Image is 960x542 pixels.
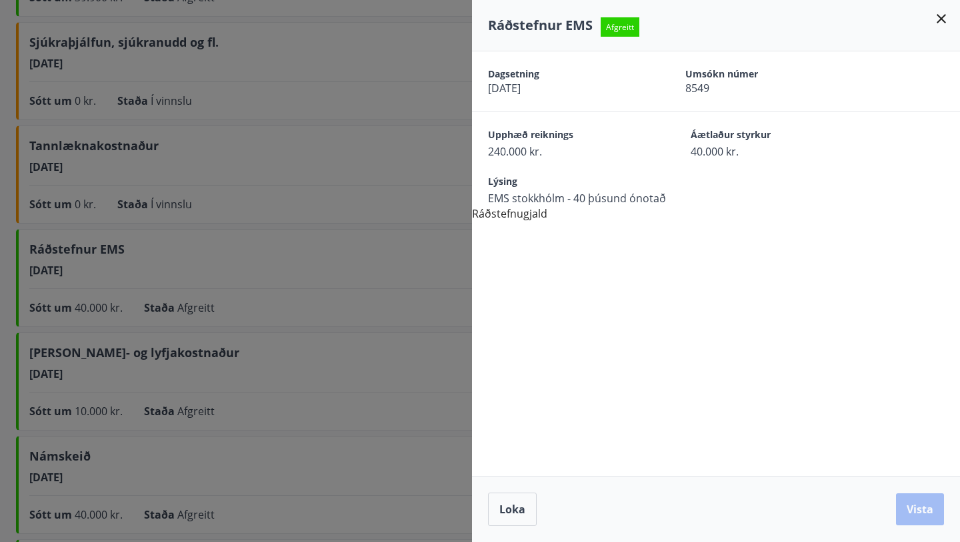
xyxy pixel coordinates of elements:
span: Loka [499,502,525,517]
span: Áætlaður styrkur [691,128,847,144]
span: Afgreitt [601,17,639,37]
span: Lýsing [488,175,666,191]
span: Umsókn númer [685,67,836,81]
span: 240.000 kr. [488,144,644,159]
span: Ráðstefnur EMS [488,16,593,34]
span: 8549 [685,81,836,95]
span: Dagsetning [488,67,639,81]
span: 40.000 kr. [691,144,847,159]
div: Ráðstefnugjald [472,51,960,222]
button: Loka [488,493,537,526]
span: [DATE] [488,81,639,95]
span: EMS stokkhólm - 40 þúsund ónotað [488,191,666,206]
span: Upphæð reiknings [488,128,644,144]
